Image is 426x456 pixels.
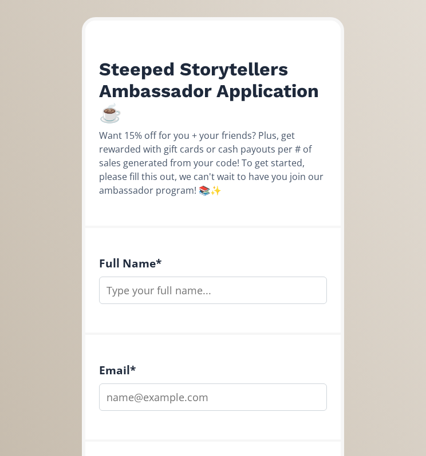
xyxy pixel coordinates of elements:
h2: Steeped Storytellers Ambassador Application ☕️ [99,58,327,124]
input: Type your full name... [99,277,327,304]
div: Want 15% off for you + your friends? Plus, get rewarded with gift cards or cash payouts per # of ... [99,129,327,197]
input: name@example.com [99,383,327,411]
h4: Email * [99,363,327,377]
h4: Full Name * [99,257,327,270]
